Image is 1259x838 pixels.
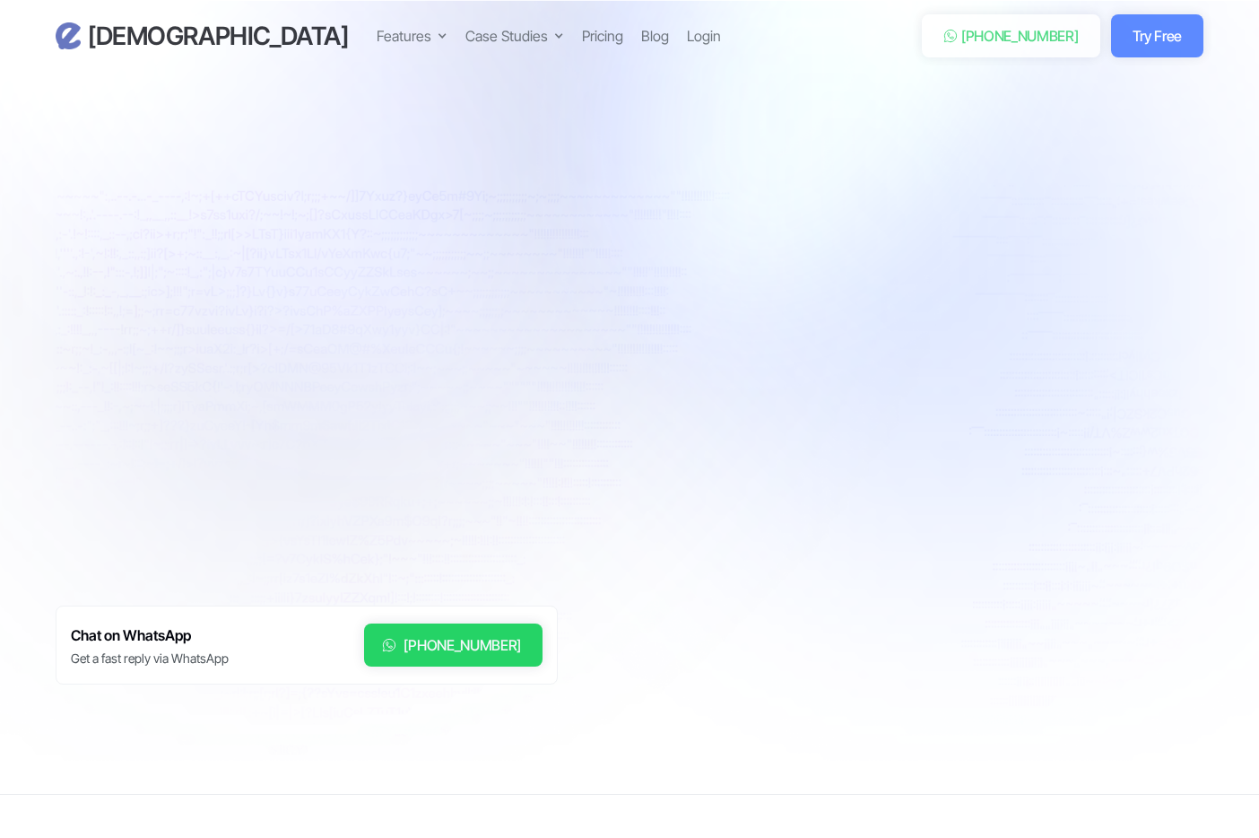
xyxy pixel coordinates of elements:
a: Blog [641,25,669,47]
div: Features [377,25,447,47]
a: [PHONE_NUMBER] [364,624,543,667]
a: Try Free [1111,14,1203,57]
div: Case Studies [465,25,564,47]
a: home [56,21,348,52]
div: [PHONE_NUMBER] [961,25,1079,47]
h6: Chat on WhatsApp [71,624,229,648]
div: [PHONE_NUMBER] [404,634,521,656]
h3: [DEMOGRAPHIC_DATA] [88,21,348,52]
div: Features [377,25,431,47]
a: Pricing [582,25,623,47]
div: Case Studies [465,25,548,47]
a: [PHONE_NUMBER] [922,14,1100,57]
a: Login [687,25,721,47]
div: Get a fast reply via WhatsApp [71,650,229,668]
